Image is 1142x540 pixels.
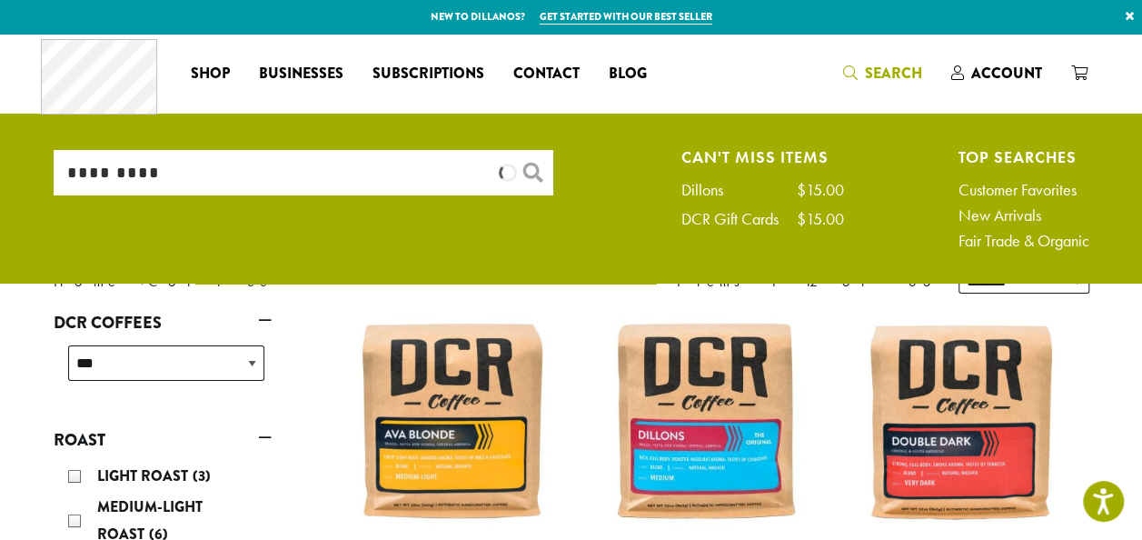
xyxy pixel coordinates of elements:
span: Light Roast [97,465,193,486]
span: Blog [609,63,647,85]
h4: Top Searches [958,150,1089,164]
a: New Arrivals [958,207,1089,224]
img: Dillons-12oz-300x300.jpg [602,316,811,525]
h4: Can't Miss Items [681,150,844,164]
a: Shop [176,59,244,88]
a: Search [829,58,937,88]
a: DCR Coffees [54,307,272,338]
a: Get started with our best seller [540,9,712,25]
span: Contact [513,63,580,85]
img: Double-Dark-12oz-300x300.jpg [857,316,1066,525]
div: Dillons [681,182,741,198]
div: $15.00 [797,211,844,227]
div: $15.00 [797,182,844,198]
a: Customer Favorites [958,182,1089,198]
span: Shop [191,63,230,85]
span: Search [865,63,922,84]
span: Businesses [259,63,343,85]
span: Subscriptions [372,63,484,85]
a: Fair Trade & Organic [958,233,1089,249]
img: Ava-Blonde-12oz-1-300x300.jpg [348,316,557,525]
span: (3) [193,465,211,486]
a: Roast [54,425,272,455]
div: DCR Coffees [54,338,272,403]
span: Account [971,63,1042,84]
div: DCR Gift Cards [681,211,797,227]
